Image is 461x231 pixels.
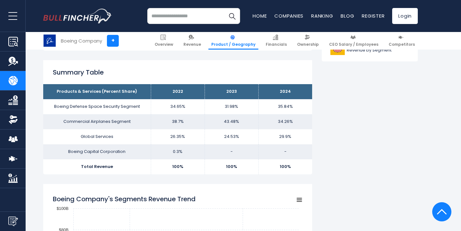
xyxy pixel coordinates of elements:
[386,32,418,50] a: Competitors
[43,159,151,174] td: Total Revenue
[263,32,290,50] a: Financials
[253,12,267,19] a: Home
[362,12,384,19] a: Register
[181,32,204,50] a: Revenue
[57,206,69,211] text: $100B
[311,12,333,19] a: Ranking
[326,32,381,50] a: CEO Salary / Employees
[205,84,258,99] th: 2023
[43,99,151,114] td: Boeing Defense Space Security Segment
[258,144,312,159] td: -
[258,99,312,114] td: 35.84%
[205,99,258,114] td: 31.98%
[392,8,418,24] a: Login
[43,129,151,144] td: Global Services
[258,114,312,129] td: 34.26%
[205,144,258,159] td: -
[389,42,415,47] span: Competitors
[183,42,201,47] span: Revenue
[258,159,312,174] td: 100%
[152,32,176,50] a: Overview
[61,37,102,44] div: Boeing Company
[151,144,205,159] td: 0.3%
[43,9,112,23] a: Go to homepage
[205,159,258,174] td: 100%
[208,32,258,50] a: Product / Geography
[43,84,151,99] th: Products & Services (Percent Share)
[107,35,119,47] a: +
[211,42,255,47] span: Product / Geography
[155,42,173,47] span: Overview
[44,35,56,47] img: BA logo
[43,9,112,23] img: bullfincher logo
[151,159,205,174] td: 100%
[341,12,354,19] a: Blog
[266,42,287,47] span: Financials
[258,129,312,144] td: 29.9%
[43,114,151,129] td: Commercial Airplanes Segment
[205,129,258,144] td: 24.53%
[224,8,240,24] button: Search
[151,84,205,99] th: 2022
[43,144,151,159] td: Boeing Capital Corporation
[53,195,196,203] tspan: Boeing Company's Segments Revenue Trend
[294,32,322,50] a: Ownership
[329,42,378,47] span: CEO Salary / Employees
[274,12,303,19] a: Companies
[258,84,312,99] th: 2024
[8,115,18,124] img: Ownership
[53,68,303,77] h2: Summary Table
[151,99,205,114] td: 34.65%
[151,114,205,129] td: 38.7%
[297,42,319,47] span: Ownership
[347,42,409,53] span: Union Pacific Corporation Revenue by Segment
[151,129,205,144] td: 26.35%
[205,114,258,129] td: 43.48%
